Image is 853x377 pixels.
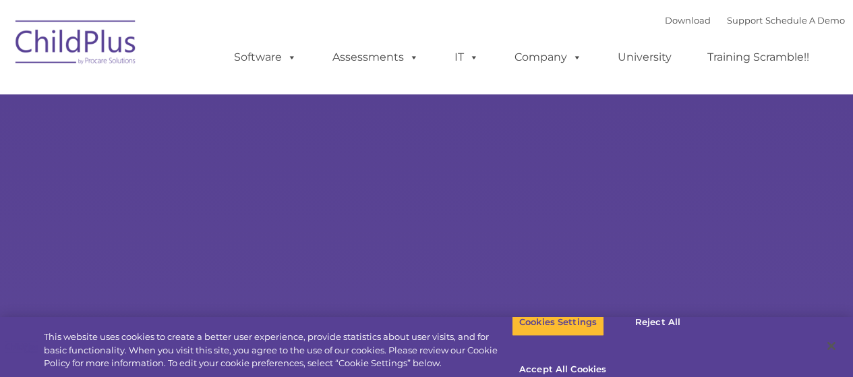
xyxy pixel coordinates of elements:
[319,44,432,71] a: Assessments
[441,44,492,71] a: IT
[694,44,823,71] a: Training Scramble!!
[665,15,845,26] font: |
[9,11,144,78] img: ChildPlus by Procare Solutions
[604,44,685,71] a: University
[616,308,700,337] button: Reject All
[512,308,604,337] button: Cookies Settings
[665,15,711,26] a: Download
[220,44,310,71] a: Software
[727,15,763,26] a: Support
[501,44,595,71] a: Company
[817,331,846,361] button: Close
[44,330,512,370] div: This website uses cookies to create a better user experience, provide statistics about user visit...
[765,15,845,26] a: Schedule A Demo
